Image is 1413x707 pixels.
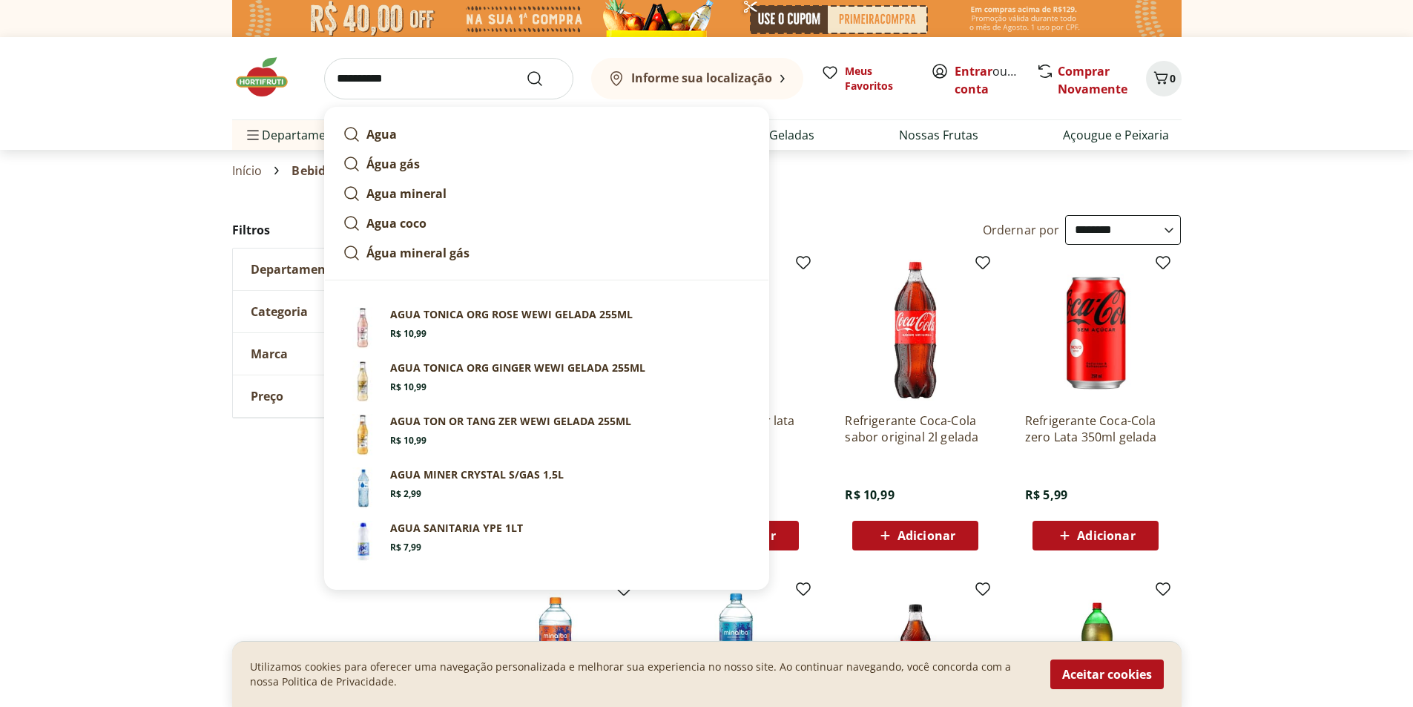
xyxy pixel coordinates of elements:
button: Adicionar [1032,521,1159,550]
a: Agua coco [337,208,757,238]
span: ou [955,62,1021,98]
button: Adicionar [852,521,978,550]
button: Submit Search [526,70,561,88]
p: AGUA MINER CRYSTAL S/GAS 1,5L [390,467,564,482]
p: AGUA TONICA ORG ROSE WEWI GELADA 255ML [390,307,633,322]
span: R$ 10,99 [390,328,426,340]
button: Categoria [233,291,455,332]
span: R$ 10,99 [390,381,426,393]
span: Departamento [251,262,338,277]
p: AGUA SANITARIA YPE 1LT [390,521,523,536]
strong: Agua [366,126,397,142]
button: Preço [233,375,455,417]
span: Categoria [251,304,308,319]
a: Meus Favoritos [821,64,913,93]
span: Adicionar [1077,530,1135,542]
a: AGUA TONICA ORG ROSE WEWI GELADA 255MLR$ 10,99 [337,301,757,355]
a: Comprar Novamente [1058,63,1127,97]
input: search [324,58,573,99]
a: Agua [337,119,757,149]
span: R$ 5,99 [1025,487,1067,503]
span: Departamentos [244,117,351,153]
strong: Agua coco [366,215,426,231]
button: Departamento [233,249,455,290]
button: Informe sua localização [591,58,803,99]
span: R$ 10,99 [390,435,426,447]
b: Informe sua localização [631,70,772,86]
label: Ordernar por [983,222,1060,238]
strong: Água mineral gás [366,245,470,261]
span: R$ 7,99 [390,542,421,553]
strong: Água gás [366,156,420,172]
a: Nossas Frutas [899,126,978,144]
h2: Filtros [232,215,456,245]
a: PrincipalAGUA SANITARIA YPE 1LTR$ 7,99 [337,515,757,568]
img: Refrigerante Coca-Cola zero Lata 350ml gelada [1025,260,1166,401]
a: Refrigerante Coca-Cola zero Lata 350ml gelada [1025,412,1166,445]
img: Hortifruti [232,55,306,99]
a: Refrigerante Coca-Cola sabor original 2l gelada [845,412,986,445]
button: Aceitar cookies [1050,660,1164,689]
p: Utilizamos cookies para oferecer uma navegação personalizada e melhorar sua experiencia no nosso ... [250,660,1032,689]
a: AGUA TON OR TANG ZER WEWI GELADA 255MLR$ 10,99 [337,408,757,461]
span: Adicionar [897,530,955,542]
button: Marca [233,333,455,375]
span: R$ 10,99 [845,487,894,503]
span: Preço [251,389,283,404]
p: AGUA TON OR TANG ZER WEWI GELADA 255ML [390,414,631,429]
button: Carrinho [1146,61,1182,96]
span: 0 [1170,71,1176,85]
a: Água gás [337,149,757,179]
p: AGUA TONICA ORG GINGER WEWI GELADA 255ML [390,361,645,375]
img: Refrigerante Coca-Cola sabor original 2l gelada [845,260,986,401]
a: AGUA TONICA ORG GINGER WEWI GELADA 255MLR$ 10,99 [337,355,757,408]
button: Menu [244,117,262,153]
a: Início [232,164,263,177]
img: Principal [343,521,384,562]
span: Marca [251,346,288,361]
a: Água mineral gás [337,238,757,268]
a: PrincipalAGUA MINER CRYSTAL S/GAS 1,5LR$ 2,99 [337,461,757,515]
a: Açougue e Peixaria [1063,126,1169,144]
span: R$ 2,99 [390,488,421,500]
a: Entrar [955,63,992,79]
a: Criar conta [955,63,1036,97]
img: Principal [343,467,384,509]
strong: Agua mineral [366,185,447,202]
span: Meus Favoritos [845,64,913,93]
a: Agua mineral [337,179,757,208]
span: Bebidas Geladas [292,164,390,177]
